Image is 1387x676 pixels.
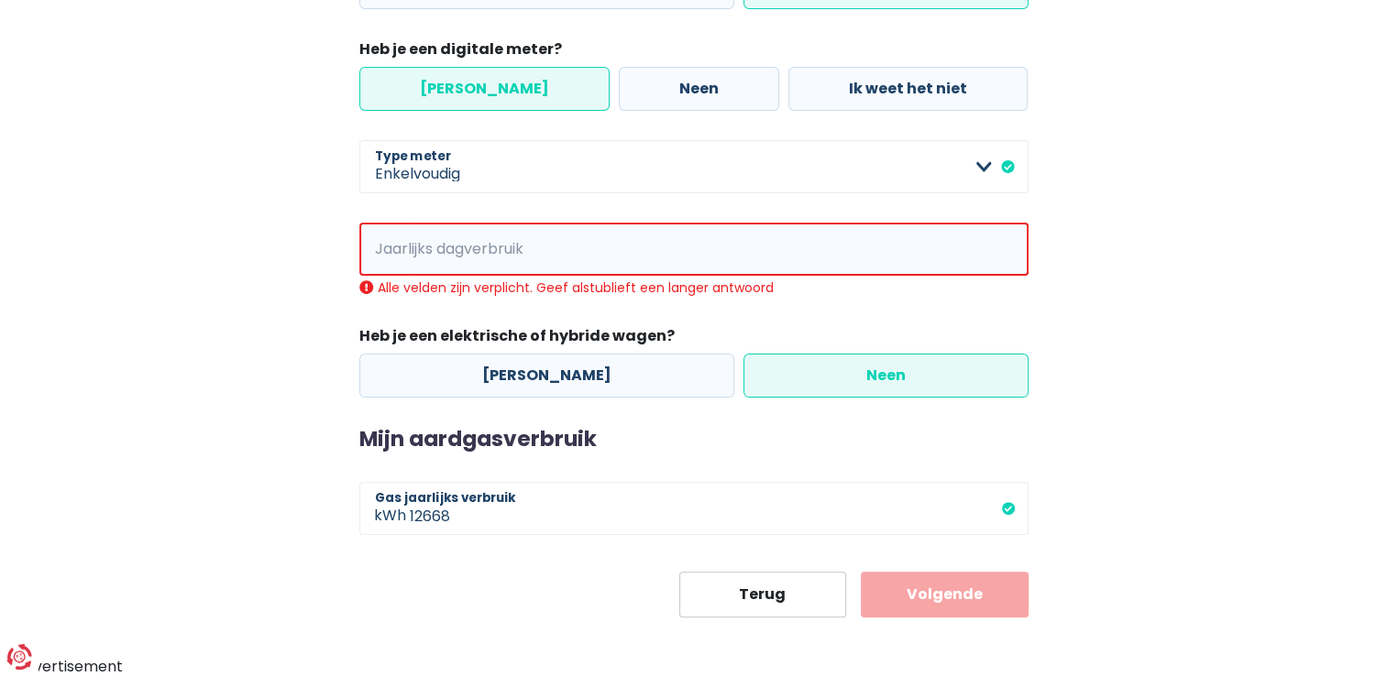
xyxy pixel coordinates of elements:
div: Alle velden zijn verplicht. Geef alstublieft een langer antwoord [359,279,1029,296]
legend: Heb je een elektrische of hybride wagen? [359,325,1029,354]
label: Ik weet het niet [788,67,1028,111]
h2: Mijn aardgasverbruik [359,427,1029,452]
button: Volgende [861,572,1029,617]
label: Neen [619,67,779,111]
button: Terug [679,572,847,617]
span: kWh [359,223,411,276]
span: kWh [359,482,410,535]
label: [PERSON_NAME] [359,67,610,111]
label: [PERSON_NAME] [359,354,734,398]
legend: Heb je een digitale meter? [359,38,1029,67]
label: Neen [743,354,1029,398]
